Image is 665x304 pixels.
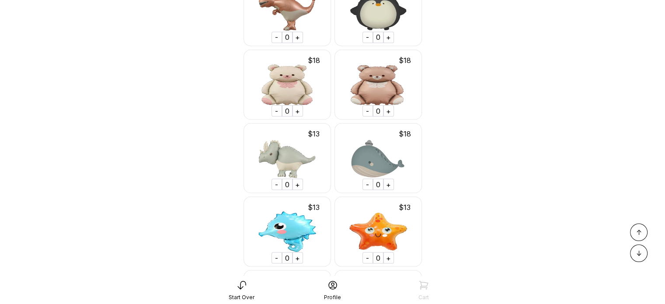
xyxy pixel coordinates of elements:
[418,294,429,301] div: Cart
[383,31,394,43] div: +
[362,31,373,43] div: -
[373,252,383,263] div: 0
[282,105,292,116] div: 0
[282,178,292,190] div: 0
[282,252,292,263] div: 0
[292,178,303,190] div: +
[272,31,282,43] div: -
[362,178,373,190] div: -
[391,275,418,286] div: $ 13
[334,196,422,266] img: -
[334,49,422,119] img: -
[383,178,394,190] div: +
[272,178,282,190] div: -
[373,178,383,190] div: 0
[244,123,331,193] img: -
[362,105,373,116] div: -
[300,55,327,65] div: $ 18
[300,128,327,139] div: $ 13
[391,55,418,65] div: $ 18
[244,196,331,266] img: -
[272,105,282,116] div: -
[324,294,341,301] div: Profile
[272,252,282,263] div: -
[383,252,394,263] div: +
[373,105,383,116] div: 0
[300,202,327,212] div: $ 13
[362,252,373,263] div: -
[636,227,642,238] span: ↑
[391,202,418,212] div: $ 13
[292,105,303,116] div: +
[373,31,383,43] div: 0
[244,49,331,119] img: -
[334,123,422,193] img: -
[383,105,394,116] div: +
[229,294,254,301] div: Start Over
[391,128,418,139] div: $ 18
[292,252,303,263] div: +
[292,31,303,43] div: +
[636,248,642,259] span: ↓
[300,275,327,286] div: $ 18
[282,31,292,43] div: 0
